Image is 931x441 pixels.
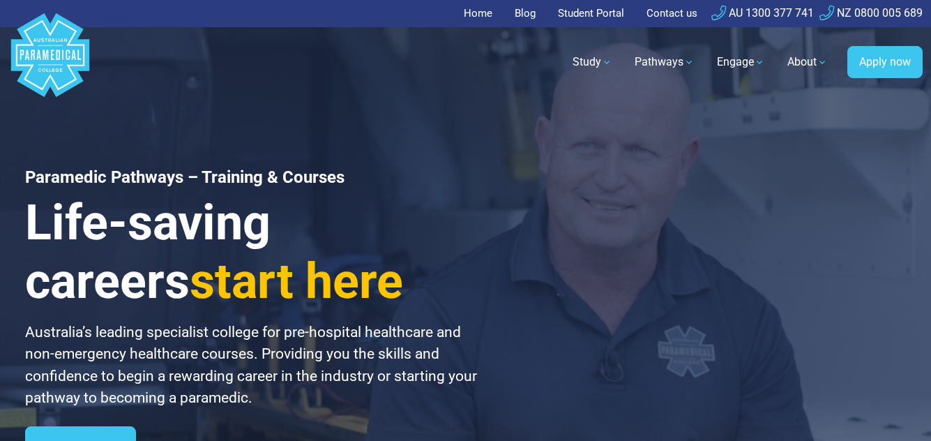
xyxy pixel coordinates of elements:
a: Pathways [626,43,703,82]
a: AU 1300 377 741 [711,6,814,20]
h3: Life-saving careers [25,193,483,311]
a: Australian Paramedical College [8,27,92,98]
a: Study [564,43,621,82]
h1: Paramedic Pathways – Training & Courses [25,167,483,188]
a: Apply now [847,46,923,78]
a: Engage [709,43,773,82]
span: start here [190,253,403,310]
p: Australia’s leading specialist college for pre-hospital healthcare and non-emergency healthcare c... [25,322,483,410]
a: About [779,43,836,82]
a: NZ 0800 005 689 [819,6,923,20]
